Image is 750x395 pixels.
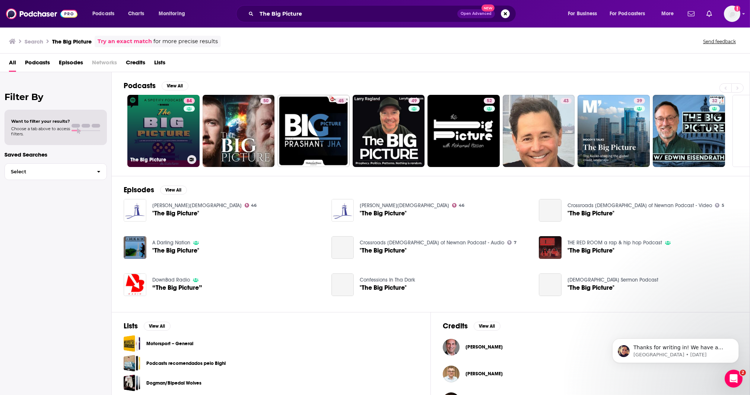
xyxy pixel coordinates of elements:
[124,185,154,195] h2: Episodes
[653,95,725,167] a: 32
[187,97,192,105] span: 84
[124,321,138,331] h2: Lists
[568,240,662,246] a: THE RED ROOM a rap & hip hop Podcast
[277,95,350,167] a: 45
[153,8,195,20] button: open menu
[263,97,268,105] span: 50
[146,340,193,348] a: Motorsport – General
[465,344,503,350] span: [PERSON_NAME]
[634,98,645,104] a: 39
[251,204,257,207] span: 46
[331,273,354,296] a: "The Big Picture"
[353,95,425,167] a: 49
[126,57,145,72] a: Credits
[443,335,738,359] button: Joel Goobich Joel Goobich
[637,97,642,105] span: 39
[9,57,16,72] span: All
[124,375,140,391] span: Dogman/Bipedal Wolves
[4,163,107,180] button: Select
[563,8,607,20] button: open menu
[152,202,242,209] a: Bono Baptist Church
[734,6,740,12] svg: Add a profile image
[124,81,156,90] h2: Podcasts
[162,81,188,90] button: View All
[130,157,184,163] h3: The Big Picture
[152,247,199,254] a: "The Big Picture"
[152,285,202,291] span: “The Big Picture”
[722,204,724,207] span: 5
[484,98,495,104] a: 52
[539,236,562,259] img: "The Big Picture"
[124,81,188,90] a: PodcastsView All
[443,339,460,356] img: Joel Goobich
[539,273,562,296] a: "The Big Picture"
[124,185,187,195] a: EpisodesView All
[146,379,201,387] a: Dogman/Bipedal Wolves
[568,285,614,291] span: "The Big Picture"
[709,98,720,104] a: 32
[443,321,468,331] h2: Credits
[184,98,195,104] a: 84
[443,366,460,382] a: Craig Smith
[360,277,415,283] a: Confessions In Tha Dark
[457,9,495,18] button: Open AdvancedNew
[568,202,712,209] a: Crossroads Church of Newnan Podcast - Video
[245,203,257,208] a: 46
[482,4,495,12] span: New
[568,277,658,283] a: Grace Community Church Sermon Podcast
[124,236,146,259] img: "The Big Picture"
[336,98,347,104] a: 45
[560,98,572,104] a: 43
[152,277,190,283] a: DownBad Radio
[465,371,503,377] span: [PERSON_NAME]
[127,95,200,167] a: 84The Big Picture
[124,335,140,352] a: Motorsport – General
[503,95,575,167] a: 43
[203,95,275,167] a: 50
[360,240,504,246] a: Crossroads Church of Newnan Podcast - Audio
[360,285,407,291] a: "The Big Picture"
[724,6,740,22] span: Logged in as rowan.sullivan
[6,7,77,21] img: Podchaser - Follow, Share and Rate Podcasts
[539,199,562,222] a: "The Big Picture"
[461,12,492,16] span: Open Advanced
[146,359,226,367] a: Podcasts recomendados pelo Bighi
[411,97,417,105] span: 49
[59,57,83,72] a: Episodes
[123,8,149,20] a: Charts
[465,371,503,377] a: Craig Smith
[724,6,740,22] img: User Profile
[124,273,146,296] img: “The Big Picture”
[563,97,569,105] span: 43
[124,199,146,222] a: "The Big Picture"
[459,204,464,207] span: 46
[124,321,171,331] a: ListsView All
[154,57,165,72] a: Lists
[159,9,185,19] span: Monitoring
[443,362,738,386] button: Craig SmithCraig Smith
[152,210,199,216] a: "The Big Picture"
[4,91,107,102] h2: Filter By
[715,203,724,208] a: 5
[601,323,750,375] iframe: Intercom notifications message
[487,97,492,105] span: 52
[568,247,614,254] a: "The Big Picture"
[128,9,144,19] span: Charts
[144,322,171,331] button: View All
[98,37,152,46] a: Try an exact match
[452,203,464,208] a: 46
